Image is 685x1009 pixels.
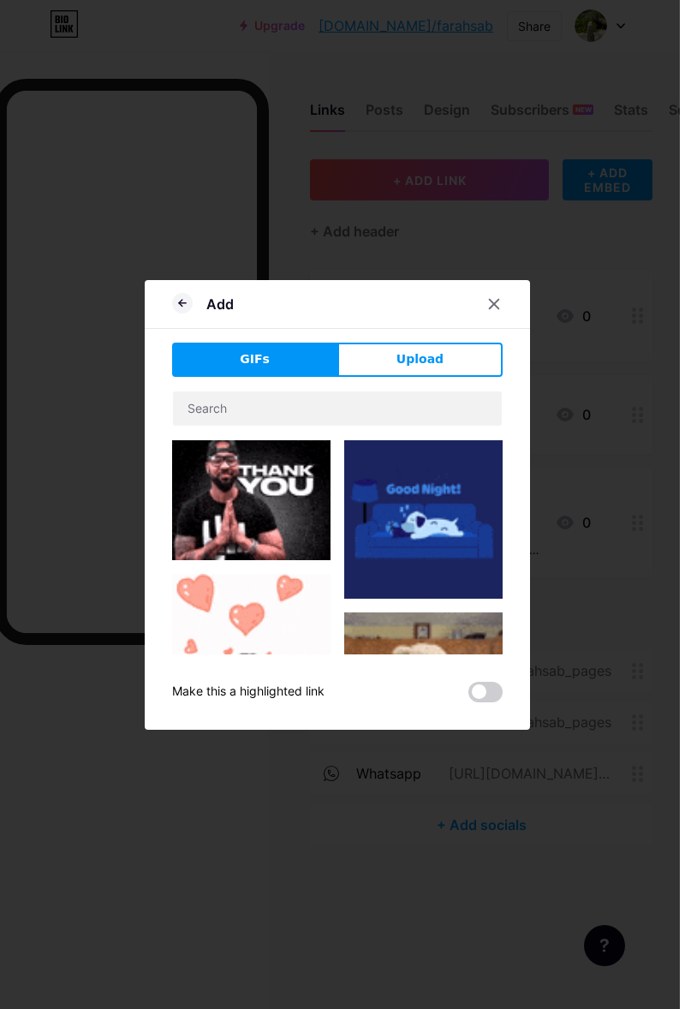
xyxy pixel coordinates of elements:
[178,391,507,426] input: Search
[245,350,275,368] span: GIFs
[211,294,239,314] div: Add
[177,574,336,732] img: Gihpy
[177,343,342,377] button: GIFs
[349,612,508,815] img: Gihpy
[177,682,330,702] div: Make this a highlighted link
[402,350,449,368] span: Upload
[349,440,508,599] img: Gihpy
[177,440,336,561] img: Gihpy
[342,343,508,377] button: Upload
